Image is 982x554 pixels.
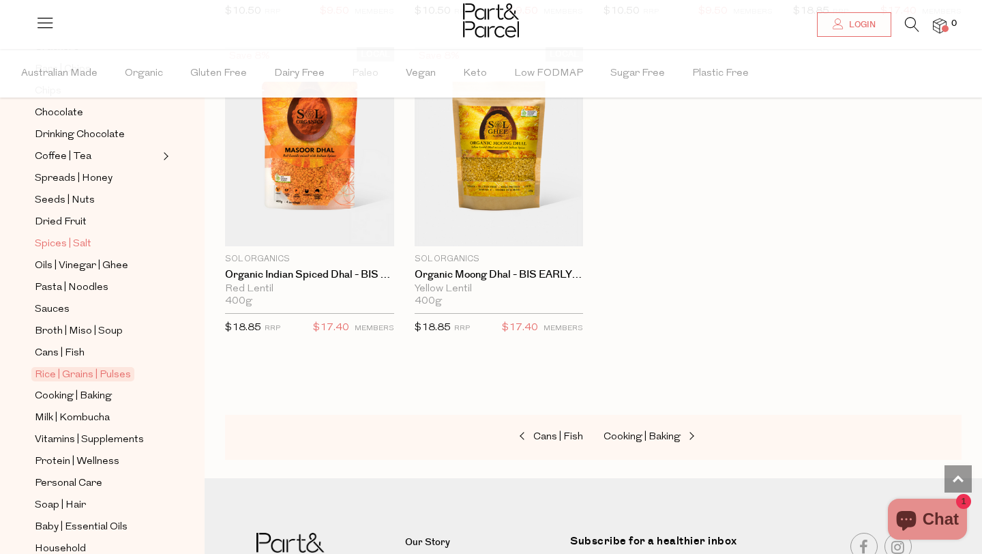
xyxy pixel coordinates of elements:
span: Organic [125,50,163,98]
span: Pasta | Noodles [35,280,108,296]
span: Rice | Grains | Pulses [31,367,134,381]
a: Cooking | Baking [35,388,159,405]
span: Plastic Free [692,50,749,98]
span: Cans | Fish [533,432,583,442]
span: Sauces [35,302,70,318]
span: $17.40 [502,319,538,337]
a: Oils | Vinegar | Ghee [35,257,159,274]
span: Cooking | Baking [35,388,112,405]
a: Pasta | Noodles [35,279,159,296]
span: Coffee | Tea [35,149,91,165]
span: Oils | Vinegar | Ghee [35,258,128,274]
span: 400g [415,295,442,308]
span: Dairy Free [274,50,325,98]
a: Vitamins | Supplements [35,431,159,448]
a: Dried Fruit [35,214,159,231]
span: 400g [225,295,252,308]
a: Drinking Chocolate [35,126,159,143]
a: Soap | Hair [35,497,159,514]
span: 0 [948,18,960,30]
span: Spreads | Honey [35,171,113,187]
a: Seeds | Nuts [35,192,159,209]
a: Our Story [405,535,561,551]
a: Protein | Wellness [35,453,159,470]
span: Paleo [352,50,378,98]
span: Seeds | Nuts [35,192,95,209]
span: Spices | Salt [35,236,91,252]
div: Red Lentil [225,283,394,295]
span: Login [846,19,876,31]
small: RRP [265,325,280,332]
a: 0 [933,18,947,33]
span: Dried Fruit [35,214,87,231]
span: Drinking Chocolate [35,127,125,143]
a: Broth | Miso | Soup [35,323,159,340]
a: Cans | Fish [447,428,583,446]
span: Vitamins | Supplements [35,432,144,448]
span: $18.85 [415,323,451,333]
p: Sol Organics [225,253,394,265]
span: Gluten Free [190,50,247,98]
span: Protein | Wellness [35,454,119,470]
span: Chocolate [35,105,83,121]
inbox-online-store-chat: Shopify online store chat [884,499,971,543]
a: Coffee | Tea [35,148,159,165]
span: Vegan [406,50,436,98]
a: Cooking | Baking [604,428,740,446]
img: Part&Parcel [463,3,519,38]
span: Milk | Kombucha [35,410,110,426]
a: Milk | Kombucha [35,409,159,426]
a: Organic Indian Spiced Dhal - BIS EARLY OCT [225,269,394,281]
small: MEMBERS [355,325,394,332]
a: Chocolate [35,104,159,121]
a: Login [817,12,891,37]
span: Baby | Essential Oils [35,519,128,536]
span: Low FODMAP [514,50,583,98]
span: $17.40 [313,319,349,337]
a: Organic Moong Dhal - BIS EARLY OCT [415,269,584,281]
a: Spreads | Honey [35,170,159,187]
a: Sauces [35,301,159,318]
span: Cans | Fish [35,345,85,362]
a: Rice | Grains | Pulses [35,366,159,383]
small: MEMBERS [544,325,583,332]
span: $18.85 [225,323,261,333]
span: Soap | Hair [35,497,86,514]
img: Organic Indian Spiced Dhal - BIS EARLY OCT [225,47,394,246]
a: Cans | Fish [35,345,159,362]
span: Broth | Miso | Soup [35,323,123,340]
p: Sol Organics [415,253,584,265]
span: Keto [463,50,487,98]
span: Sugar Free [610,50,665,98]
button: Expand/Collapse Coffee | Tea [160,148,169,164]
a: Baby | Essential Oils [35,519,159,536]
div: Yellow Lentil [415,283,584,295]
a: Personal Care [35,475,159,492]
span: Australian Made [21,50,98,98]
img: Organic Moong Dhal - BIS EARLY OCT [415,47,584,246]
span: Personal Care [35,476,102,492]
span: Cooking | Baking [604,432,681,442]
small: RRP [454,325,470,332]
a: Spices | Salt [35,235,159,252]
